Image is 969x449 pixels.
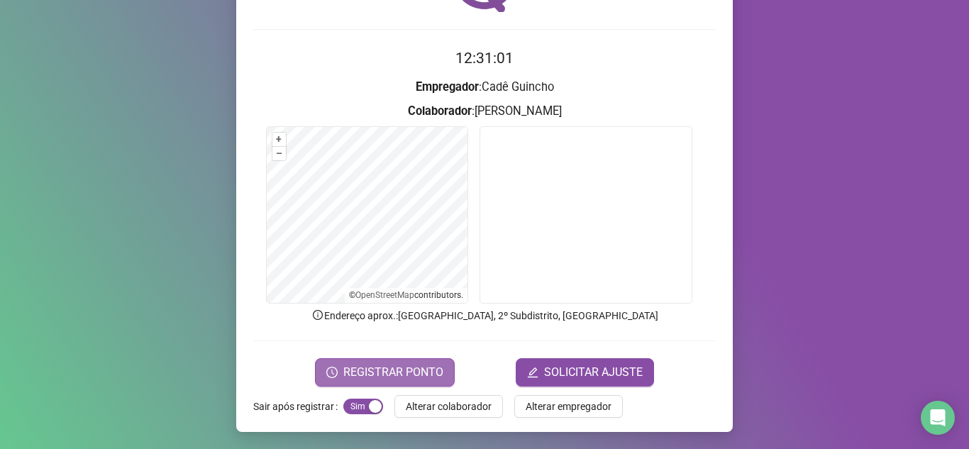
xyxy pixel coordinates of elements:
div: Open Intercom Messenger [921,401,955,435]
button: Alterar empregador [514,395,623,418]
button: REGISTRAR PONTO [315,358,455,387]
h3: : [PERSON_NAME] [253,102,716,121]
span: REGISTRAR PONTO [343,364,443,381]
span: Alterar colaborador [406,399,492,414]
label: Sair após registrar [253,395,343,418]
button: – [272,147,286,160]
button: Alterar colaborador [394,395,503,418]
span: SOLICITAR AJUSTE [544,364,643,381]
h3: : Cadê Guincho [253,78,716,96]
button: + [272,133,286,146]
span: clock-circle [326,367,338,378]
strong: Empregador [416,80,479,94]
span: edit [527,367,538,378]
button: editSOLICITAR AJUSTE [516,358,654,387]
strong: Colaborador [408,104,472,118]
time: 12:31:01 [455,50,514,67]
p: Endereço aprox. : [GEOGRAPHIC_DATA], 2º Subdistrito, [GEOGRAPHIC_DATA] [253,308,716,323]
a: OpenStreetMap [355,290,414,300]
li: © contributors. [349,290,463,300]
span: info-circle [311,309,324,321]
span: Alterar empregador [526,399,611,414]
